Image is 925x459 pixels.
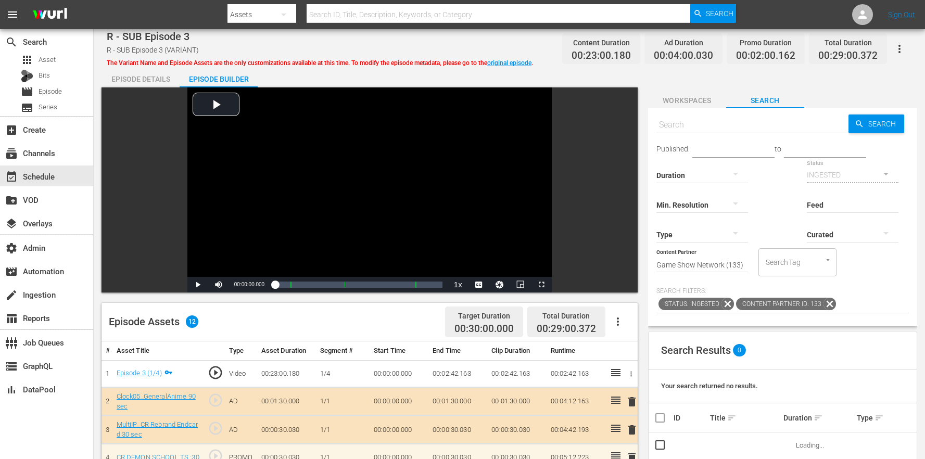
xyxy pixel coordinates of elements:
[796,441,824,449] span: Loading...
[648,94,726,107] span: Workspaces
[454,309,514,323] div: Target Duration
[487,416,546,444] td: 00:00:30.030
[102,360,112,388] td: 1
[21,101,33,114] span: Series
[428,341,487,361] th: End Time
[626,422,638,437] button: delete
[187,87,552,292] div: Video Player
[117,369,162,377] a: Episode 3 (1/4)
[537,309,596,323] div: Total Duration
[654,50,713,62] span: 00:04:00.030
[706,4,733,23] span: Search
[448,277,468,292] button: Playback Rate
[316,416,370,444] td: 1/1
[107,30,189,43] span: R - SUB Episode 3
[487,360,546,388] td: 00:02:42.163
[5,289,18,301] span: Ingestion
[107,59,533,67] span: The Variant Name and Episode Assets are the only customizations available at this time. To modify...
[468,277,489,292] button: Captions
[5,124,18,136] span: Create
[102,67,180,87] button: Episode Details
[547,360,605,388] td: 00:02:42.163
[208,277,229,292] button: Mute
[117,392,196,410] a: Clock05_GeneralAnime 90 sec
[370,341,428,361] th: Start Time
[316,360,370,388] td: 1/4
[117,420,198,438] a: MultiIP_CR Rebrand Endcard 30 sec
[107,46,199,54] span: R - SUB Episode 3 (VARIANT)
[775,145,781,153] span: to
[39,102,57,112] span: Series
[5,337,18,349] span: Job Queues
[489,277,510,292] button: Jump To Time
[547,388,605,416] td: 00:04:12.163
[39,55,56,65] span: Asset
[626,396,638,408] span: delete
[112,341,204,361] th: Asset Title
[102,341,112,361] th: #
[626,424,638,436] span: delete
[25,3,75,27] img: ans4CAIJ8jUAAAAAAAAAAAAAAAAAAAAAAAAgQb4GAAAAAAAAAAAAAAAAAAAAAAAAJMjXAAAAAAAAAAAAAAAAAAAAAAAAgAT5G...
[857,412,891,424] div: Type
[187,277,208,292] button: Play
[572,35,631,50] div: Content Duration
[736,35,795,50] div: Promo Duration
[257,388,316,416] td: 00:01:30.000
[510,277,531,292] button: Picture-in-Picture
[5,218,18,230] span: Overlays
[888,10,915,19] a: Sign Out
[487,59,531,67] a: original episode
[864,114,904,133] span: Search
[316,388,370,416] td: 1/1
[710,412,780,424] div: Title
[656,145,690,153] span: Published:
[6,8,19,21] span: menu
[234,282,264,287] span: 00:00:00.000
[690,4,736,23] button: Search
[661,382,758,390] span: Your search returned no results.
[208,392,223,408] span: play_circle_outline
[225,416,257,444] td: AD
[658,298,721,310] span: Status: INGESTED
[5,360,18,373] span: GraphQL
[5,194,18,207] span: VOD
[5,242,18,254] span: Admin
[454,323,514,335] span: 00:30:00.000
[257,360,316,388] td: 00:23:00.180
[547,341,605,361] th: Runtime
[257,416,316,444] td: 00:00:30.030
[180,67,258,87] button: Episode Builder
[102,388,112,416] td: 2
[186,315,198,328] span: 12
[487,341,546,361] th: Clip Duration
[818,35,878,50] div: Total Duration
[5,147,18,160] span: Channels
[5,171,18,183] span: Schedule
[674,414,707,422] div: ID
[428,360,487,388] td: 00:02:42.163
[39,86,62,97] span: Episode
[572,50,631,62] span: 00:23:00.180
[208,420,223,436] span: play_circle_outline
[848,114,904,133] button: Search
[370,360,428,388] td: 00:00:00.000
[208,365,223,380] span: play_circle_outline
[823,255,833,265] button: Open
[537,323,596,335] span: 00:29:00.372
[428,416,487,444] td: 00:00:30.030
[733,344,746,356] span: 0
[21,70,33,82] div: Bits
[21,54,33,66] span: Asset
[727,413,737,423] span: sort
[875,413,884,423] span: sort
[531,277,552,292] button: Fullscreen
[726,94,804,107] span: Search
[225,341,257,361] th: Type
[109,315,198,328] div: Episode Assets
[257,341,316,361] th: Asset Duration
[654,35,713,50] div: Ad Duration
[807,160,898,189] div: INGESTED
[818,50,878,62] span: 00:29:00.372
[102,67,180,92] div: Episode Details
[102,416,112,444] td: 3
